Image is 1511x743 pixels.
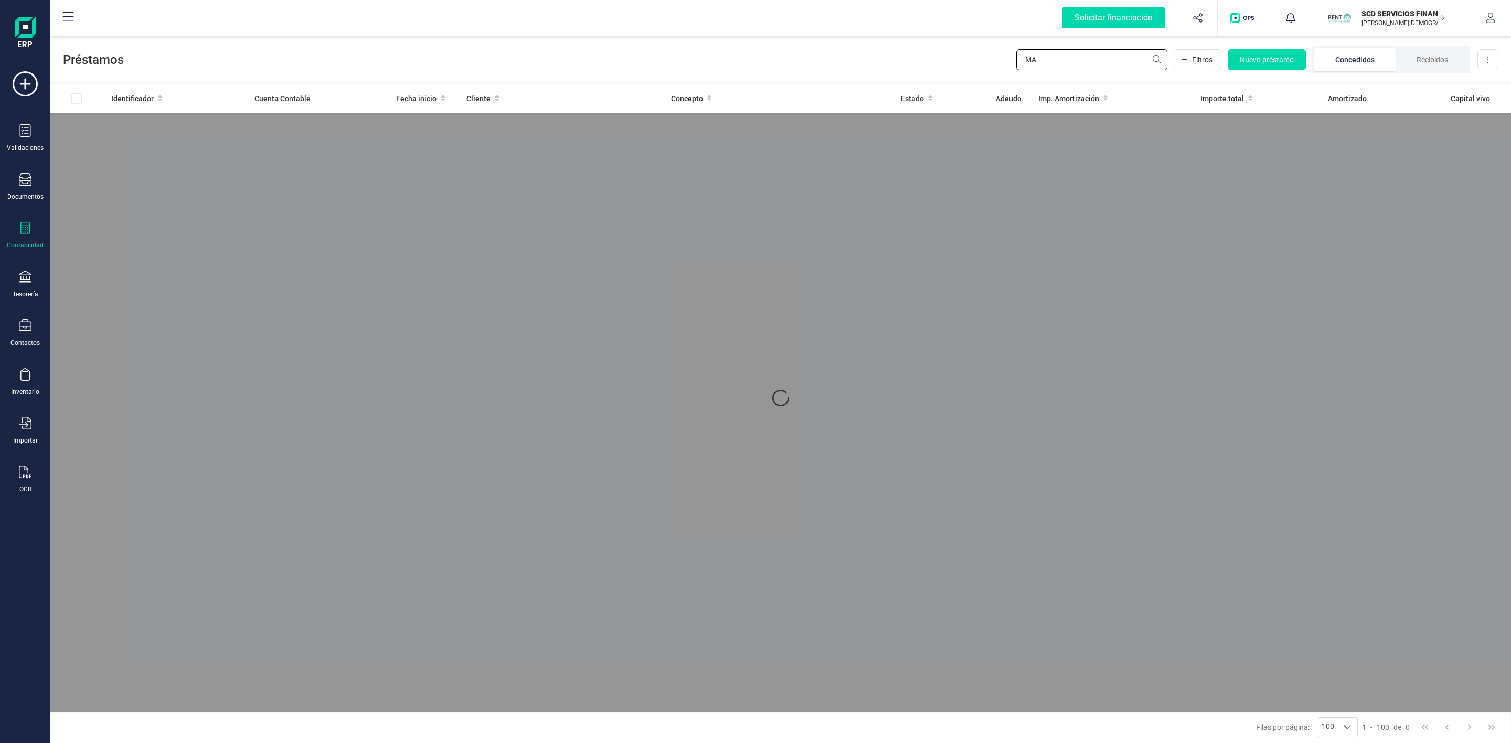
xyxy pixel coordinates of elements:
button: Logo de OPS [1224,1,1264,35]
button: SCSCD SERVICIOS FINANCIEROS SL[PERSON_NAME][DEMOGRAPHIC_DATA][DEMOGRAPHIC_DATA] [1324,1,1458,35]
li: Recibidos [1396,48,1469,71]
p: [PERSON_NAME][DEMOGRAPHIC_DATA][DEMOGRAPHIC_DATA] [1361,19,1445,27]
button: First Page [1415,717,1435,737]
div: - [1362,722,1410,733]
span: Estado [901,93,924,104]
button: Filtros [1174,49,1221,70]
div: Filas por página: [1256,717,1358,737]
span: Amortizado [1328,93,1367,104]
span: Importe total [1200,93,1244,104]
button: Next Page [1460,717,1480,737]
img: Logo Finanedi [15,17,36,50]
span: Concepto [671,93,703,104]
span: 100 [1377,722,1389,733]
div: Validaciones [7,144,44,152]
span: 0 [1406,722,1410,733]
button: Last Page [1482,717,1502,737]
input: Buscar... [1016,49,1167,70]
span: Préstamos [63,51,1016,68]
img: Logo de OPS [1230,13,1258,23]
span: Filtros [1192,55,1212,65]
span: 100 [1318,718,1337,737]
span: Cliente [466,93,491,104]
button: Solicitar financiación [1049,1,1178,35]
span: Capital vivo [1451,93,1490,104]
li: Concedidos [1314,48,1396,71]
button: Nuevo préstamo [1228,49,1306,70]
div: Contactos [10,339,40,347]
span: de [1393,722,1401,733]
div: Contabilidad [7,241,44,250]
div: Solicitar financiación [1062,7,1165,28]
button: Previous Page [1437,717,1457,737]
div: Importar [13,436,38,445]
span: Adeudo [996,93,1021,104]
span: Identificador [111,93,154,104]
span: Nuevo préstamo [1240,55,1294,65]
img: SC [1328,6,1351,29]
span: Imp. Amortización [1038,93,1099,104]
div: OCR [19,485,31,493]
span: 1 [1362,722,1366,733]
div: Inventario [11,387,39,396]
span: Fecha inicio [396,93,437,104]
p: SCD SERVICIOS FINANCIEROS SL [1361,8,1445,19]
div: Documentos [7,192,44,201]
div: Tesorería [13,290,38,298]
span: Cuenta Contable [254,93,311,104]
